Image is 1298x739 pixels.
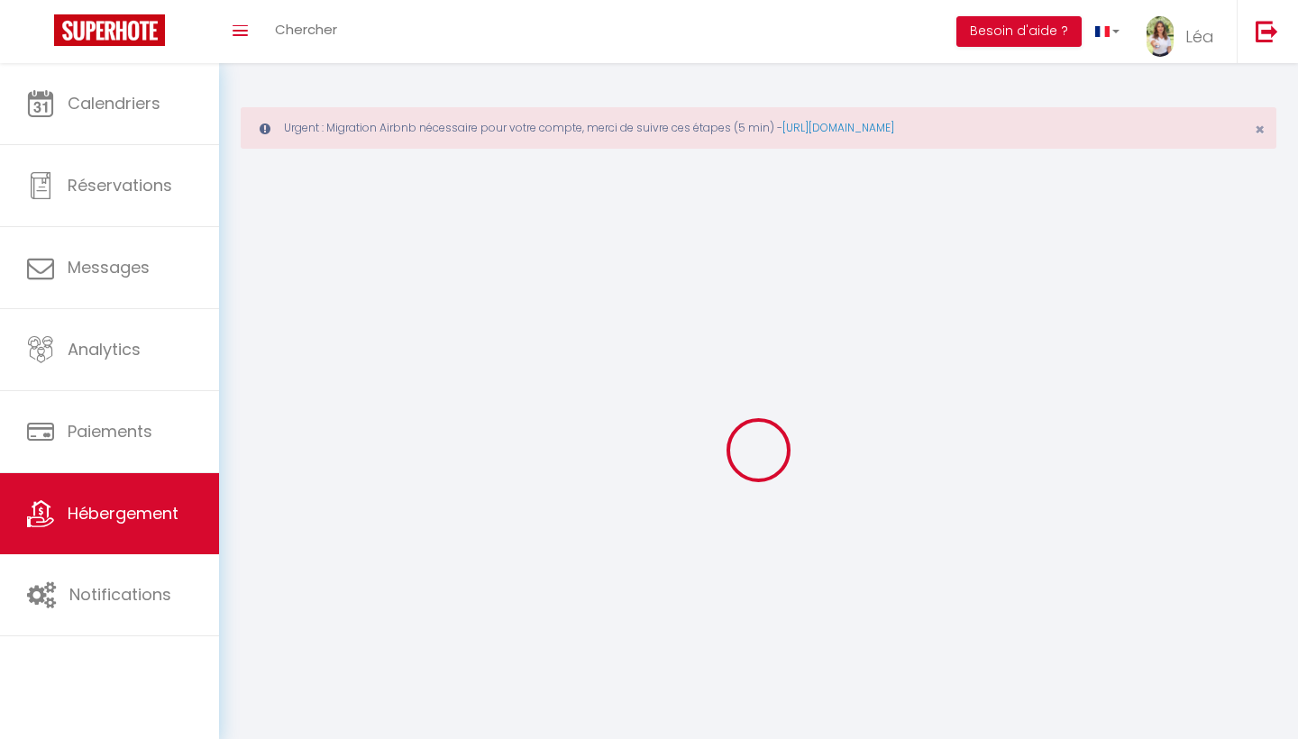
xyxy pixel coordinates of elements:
[1255,122,1265,138] button: Close
[275,20,337,39] span: Chercher
[54,14,165,46] img: Super Booking
[1256,20,1278,42] img: logout
[68,420,152,442] span: Paiements
[782,120,894,135] a: [URL][DOMAIN_NAME]
[68,92,160,114] span: Calendriers
[1255,118,1265,141] span: ×
[68,502,178,525] span: Hébergement
[68,256,150,278] span: Messages
[68,338,141,360] span: Analytics
[68,174,172,196] span: Réservations
[69,583,171,606] span: Notifications
[1147,16,1174,57] img: ...
[241,107,1276,149] div: Urgent : Migration Airbnb nécessaire pour votre compte, merci de suivre ces étapes (5 min) -
[956,16,1082,47] button: Besoin d'aide ?
[1185,25,1214,48] span: Léa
